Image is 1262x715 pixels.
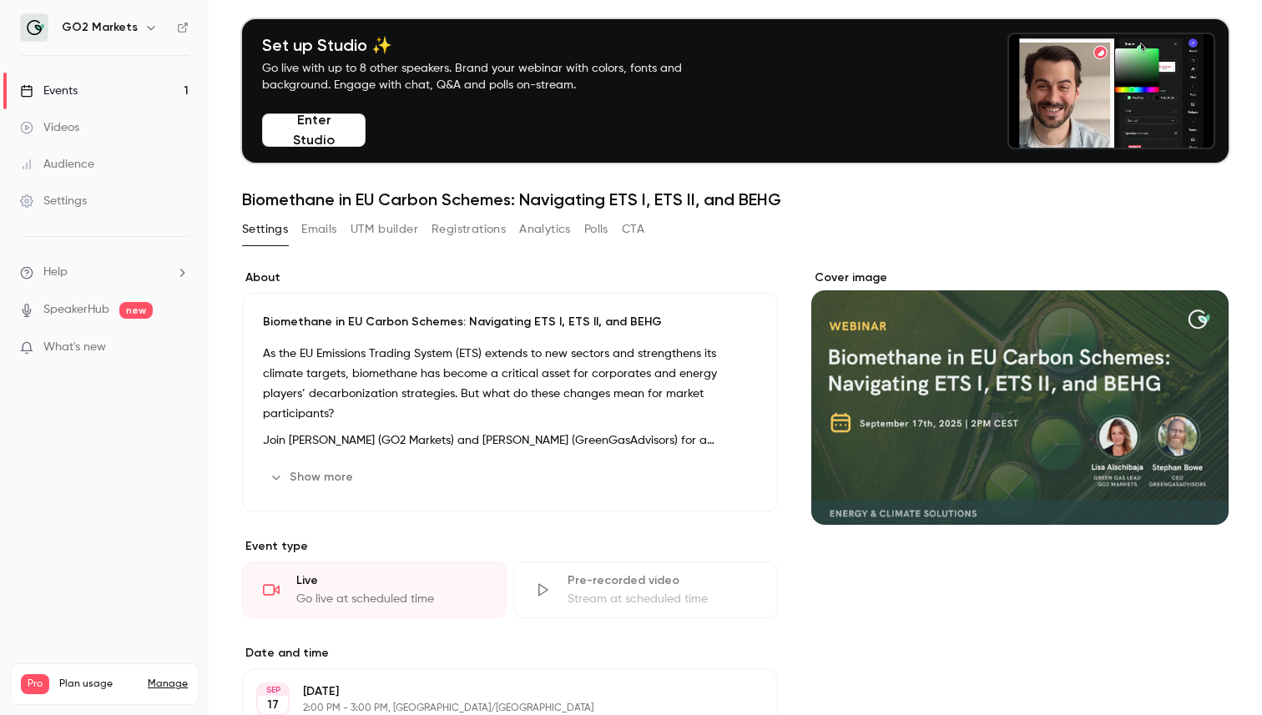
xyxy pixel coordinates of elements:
[62,19,138,36] h6: GO2 Markets
[119,302,153,319] span: new
[21,14,48,41] img: GO2 Markets
[242,269,778,286] label: About
[59,677,138,691] span: Plan usage
[242,216,288,243] button: Settings
[43,339,106,356] span: What's new
[258,684,288,696] div: SEP
[351,216,418,243] button: UTM builder
[20,156,94,173] div: Audience
[263,464,363,491] button: Show more
[20,264,189,281] li: help-dropdown-opener
[584,216,608,243] button: Polls
[43,264,68,281] span: Help
[811,269,1229,525] section: Cover image
[242,189,1229,209] h1: Biomethane in EU Carbon Schemes: Navigating ETS I, ETS II, and BEHG
[263,344,757,424] p: As the EU Emissions Trading System (ETS) extends to new sectors and strengthens its climate targe...
[267,697,279,713] p: 17
[20,83,78,99] div: Events
[21,674,49,694] span: Pro
[296,572,486,589] div: Live
[622,216,644,243] button: CTA
[43,301,109,319] a: SpeakerHub
[20,193,87,209] div: Settings
[262,60,721,93] p: Go live with up to 8 other speakers. Brand your webinar with colors, fonts and background. Engage...
[568,572,757,589] div: Pre-recorded video
[303,702,689,715] p: 2:00 PM - 3:00 PM, [GEOGRAPHIC_DATA]/[GEOGRAPHIC_DATA]
[263,314,757,330] p: Biomethane in EU Carbon Schemes: Navigating ETS I, ETS II, and BEHG
[20,119,79,136] div: Videos
[301,216,336,243] button: Emails
[262,35,721,55] h4: Set up Studio ✨
[513,561,778,618] div: Pre-recorded videoStream at scheduled time
[242,561,507,618] div: LiveGo live at scheduled time
[262,113,366,147] button: Enter Studio
[242,538,778,555] p: Event type
[242,645,778,662] label: Date and time
[519,216,571,243] button: Analytics
[296,591,486,607] div: Go live at scheduled time
[148,677,188,691] a: Manage
[432,216,506,243] button: Registrations
[568,591,757,607] div: Stream at scheduled time
[263,431,757,451] p: Join [PERSON_NAME] (GO2 Markets) and [PERSON_NAME] (GreenGasAdvisors) for a discussion on biometh...
[303,683,689,700] p: [DATE]
[811,269,1229,286] label: Cover image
